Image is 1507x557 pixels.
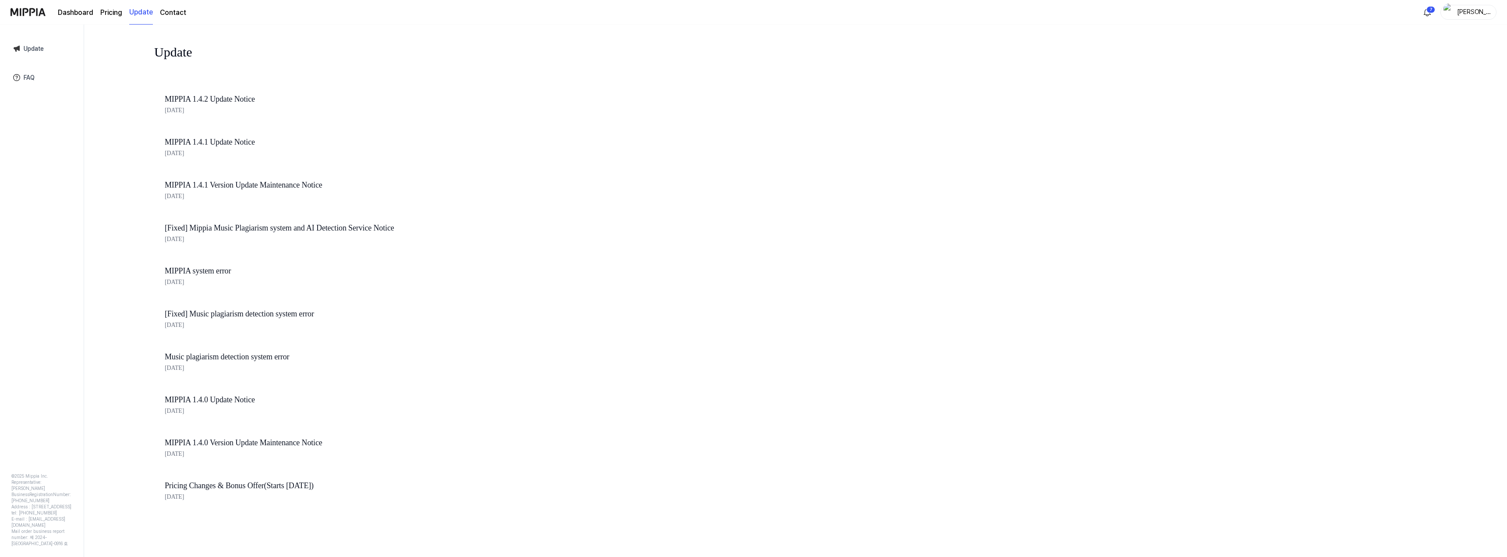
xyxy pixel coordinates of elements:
div: tel: [PHONE_NUMBER] [11,510,72,516]
div: [DATE] [165,192,463,201]
button: profile[PERSON_NAME] [1440,5,1496,20]
div: [DATE] [165,449,463,459]
a: MIPPIA system error [165,265,463,277]
div: [DATE] [165,492,463,502]
div: E-mail : [EMAIL_ADDRESS][DOMAIN_NAME] [11,516,72,528]
img: 커뮤니티 [11,43,22,54]
a: Dashboard [58,7,93,18]
div: [DATE] [165,149,463,158]
div: BusinessRegistrationNumber: [PHONE_NUMBER] [11,491,72,504]
img: profile [1443,4,1454,21]
a: Update [6,39,78,59]
div: [DATE] [165,106,463,115]
button: 알림7 [1420,5,1434,19]
a: Pricing Changes & Bonus Offer(Starts [DATE]) [165,479,463,492]
div: [DATE] [165,363,463,373]
div: [DATE] [165,277,463,287]
a: MIPPIA 1.4.0 Version Update Maintenance Notice [165,436,463,449]
div: © 2025 Mippia Inc. [11,473,72,479]
a: Pricing [100,7,122,18]
div: Update [154,42,473,84]
div: Mail order business report number: 제 2024-[GEOGRAPHIC_DATA]-0916 호 [11,528,72,546]
a: Music plagiarism detection system error [165,351,463,363]
a: [Fixed] Music plagiarism detection system error [165,308,463,320]
div: [DATE] [165,320,463,330]
img: 알림 [1422,7,1433,18]
a: Update [129,0,153,25]
a: MIPPIA 1.4.1 Version Update Maintenance Notice [165,179,463,192]
div: [DATE] [165,406,463,416]
div: [DATE] [165,234,463,244]
a: [Fixed] Mippia Music Plagiarism system and AI Detection Service Notice [165,222,463,234]
div: Address : [STREET_ADDRESS] [11,504,72,510]
a: MIPPIA 1.4.0 Update Notice [165,394,463,406]
img: 커뮤니티 [11,72,22,83]
div: Representative: [PERSON_NAME] [11,479,72,491]
a: MIPPIA 1.4.2 Update Notice [165,93,463,106]
div: 7 [1426,6,1435,13]
a: MIPPIA 1.4.1 Update Notice [165,136,463,149]
a: FAQ [6,67,78,88]
a: Contact [160,7,186,18]
div: [PERSON_NAME] [1457,7,1491,17]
